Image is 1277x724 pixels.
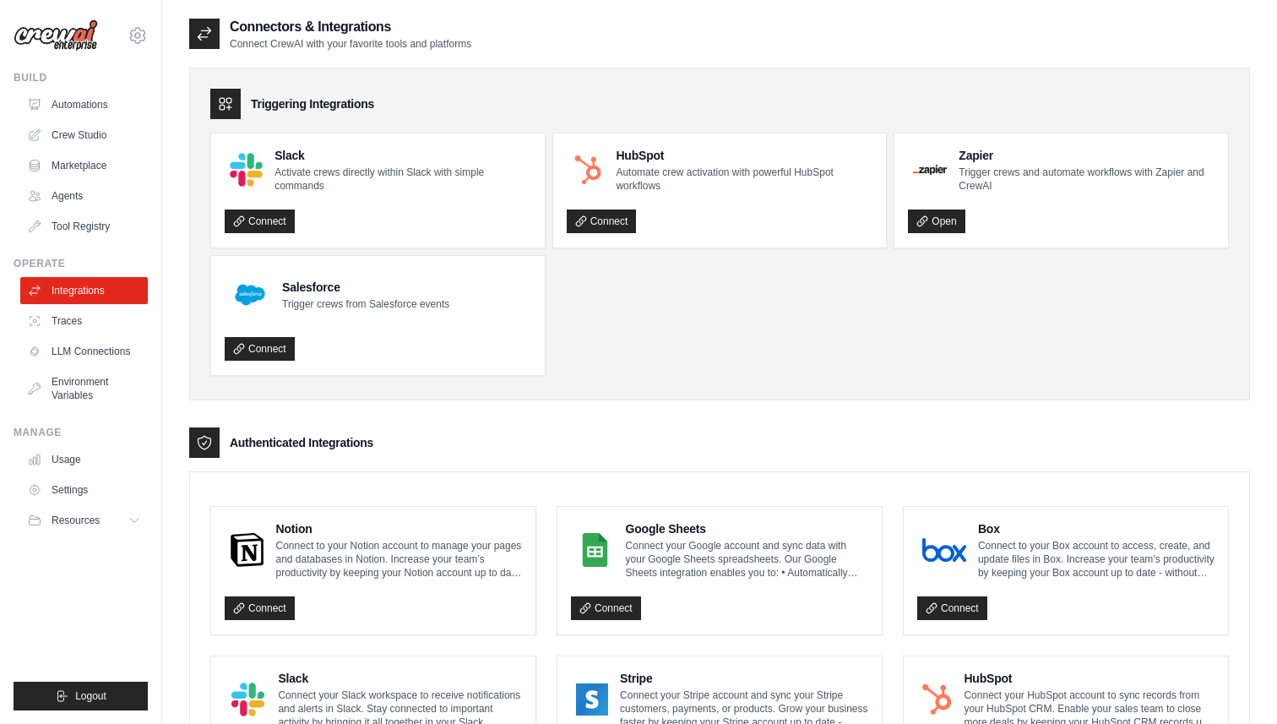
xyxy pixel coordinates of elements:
[964,670,1215,687] h4: HubSpot
[14,71,148,84] div: Build
[230,275,270,315] img: Salesforce Logo
[274,147,531,164] h4: Slack
[620,670,868,687] h4: Stripe
[913,165,947,175] img: Zapier Logo
[225,596,295,620] a: Connect
[14,426,148,439] div: Manage
[922,533,966,567] img: Box Logo
[276,539,522,580] p: Connect to your Notion account to manage your pages and databases in Notion. Increase your team’s...
[616,166,872,193] p: Automate crew activation with powerful HubSpot workflows
[251,95,374,112] h3: Triggering Integrations
[14,257,148,270] div: Operate
[959,147,1215,164] h4: Zapier
[282,297,449,311] p: Trigger crews from Salesforce events
[20,507,148,534] button: Resources
[20,122,148,149] a: Crew Studio
[20,182,148,210] a: Agents
[572,154,605,187] img: HubSpot Logo
[917,596,987,620] a: Connect
[14,682,148,710] button: Logout
[274,166,531,193] p: Activate crews directly within Slack with simple commands
[230,153,263,186] img: Slack Logo
[576,683,608,716] img: Stripe Logo
[616,147,872,164] h4: HubSpot
[230,17,471,37] h2: Connectors & Integrations
[567,210,637,233] a: Connect
[230,683,266,716] img: Slack Logo
[20,152,148,179] a: Marketplace
[14,19,98,52] img: Logo
[230,434,373,451] h3: Authenticated Integrations
[922,683,952,716] img: HubSpot Logo
[20,368,148,409] a: Environment Variables
[52,514,100,527] span: Resources
[20,91,148,118] a: Automations
[20,277,148,304] a: Integrations
[20,446,148,473] a: Usage
[978,520,1215,537] h4: Box
[230,533,264,567] img: Notion Logo
[225,210,295,233] a: Connect
[276,520,522,537] h4: Notion
[959,166,1215,193] p: Trigger crews and automate workflows with Zapier and CrewAI
[20,338,148,365] a: LLM Connections
[576,533,614,567] img: Google Sheets Logo
[626,539,868,580] p: Connect your Google account and sync data with your Google Sheets spreadsheets. Our Google Sheets...
[20,308,148,335] a: Traces
[908,210,965,233] a: Open
[278,670,522,687] h4: Slack
[20,213,148,240] a: Tool Registry
[230,37,471,51] p: Connect CrewAI with your favorite tools and platforms
[978,539,1215,580] p: Connect to your Box account to access, create, and update files in Box. Increase your team’s prod...
[75,689,106,703] span: Logout
[20,476,148,504] a: Settings
[225,337,295,361] a: Connect
[571,596,641,620] a: Connect
[626,520,868,537] h4: Google Sheets
[282,279,449,296] h4: Salesforce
